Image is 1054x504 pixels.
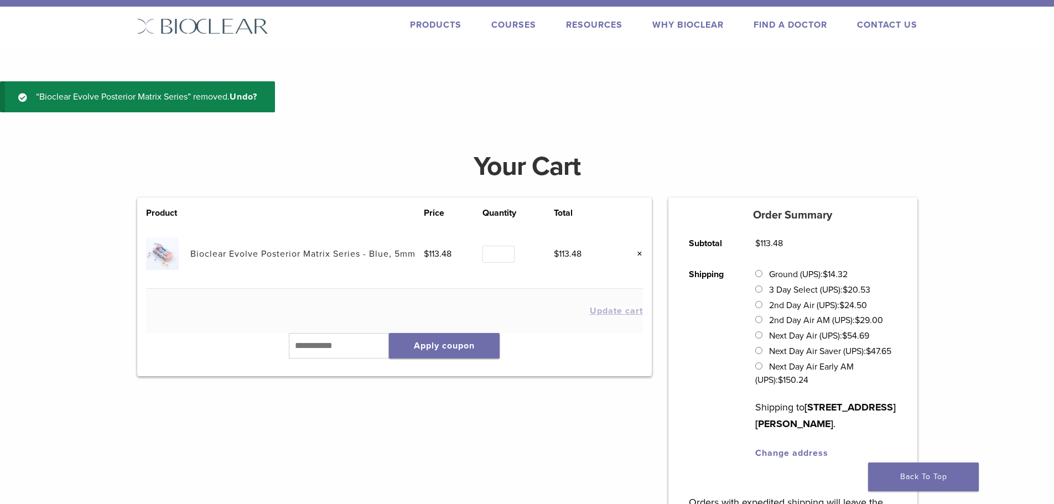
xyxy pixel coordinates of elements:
span: $ [554,248,559,259]
span: $ [855,315,860,326]
span: $ [839,300,844,311]
th: Subtotal [677,228,743,259]
a: Products [410,19,461,30]
img: Bioclear Evolve Posterior Matrix Series - Blue, 5mm [146,237,179,270]
th: Product [146,206,190,220]
span: $ [843,284,848,295]
button: Apply coupon [389,333,500,358]
bdi: 14.32 [823,269,848,280]
span: $ [823,269,828,280]
label: Next Day Air (UPS): [769,330,869,341]
a: Bioclear Evolve Posterior Matrix Series - Blue, 5mm [190,248,416,259]
a: Resources [566,19,622,30]
span: $ [866,346,871,357]
label: Next Day Air Early AM (UPS): [755,361,853,386]
strong: [STREET_ADDRESS][PERSON_NAME] [755,401,896,430]
a: Change address [755,448,828,459]
label: Ground (UPS): [769,269,848,280]
th: Quantity [482,206,554,220]
label: Next Day Air Saver (UPS): [769,346,891,357]
label: 3 Day Select (UPS): [769,284,870,295]
label: 2nd Day Air AM (UPS): [769,315,883,326]
span: $ [424,248,429,259]
bdi: 113.48 [424,248,451,259]
a: Contact Us [857,19,917,30]
button: Update cart [590,306,643,315]
bdi: 113.48 [554,248,581,259]
bdi: 24.50 [839,300,867,311]
bdi: 54.69 [842,330,869,341]
a: Why Bioclear [652,19,724,30]
a: Back To Top [868,463,979,491]
a: Remove this item [629,247,643,261]
a: Courses [491,19,536,30]
bdi: 47.65 [866,346,891,357]
a: Find A Doctor [754,19,827,30]
th: Shipping [677,259,743,469]
h1: Your Cart [129,153,926,180]
bdi: 29.00 [855,315,883,326]
h5: Order Summary [668,209,917,222]
label: 2nd Day Air (UPS): [769,300,867,311]
span: $ [842,330,847,341]
bdi: 150.24 [778,375,808,386]
th: Price [424,206,482,220]
th: Total [554,206,612,220]
a: Undo? [230,91,257,102]
span: $ [778,375,783,386]
span: $ [755,238,760,249]
bdi: 20.53 [843,284,870,295]
img: Bioclear [137,18,268,34]
p: Shipping to . [755,399,896,432]
bdi: 113.48 [755,238,783,249]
